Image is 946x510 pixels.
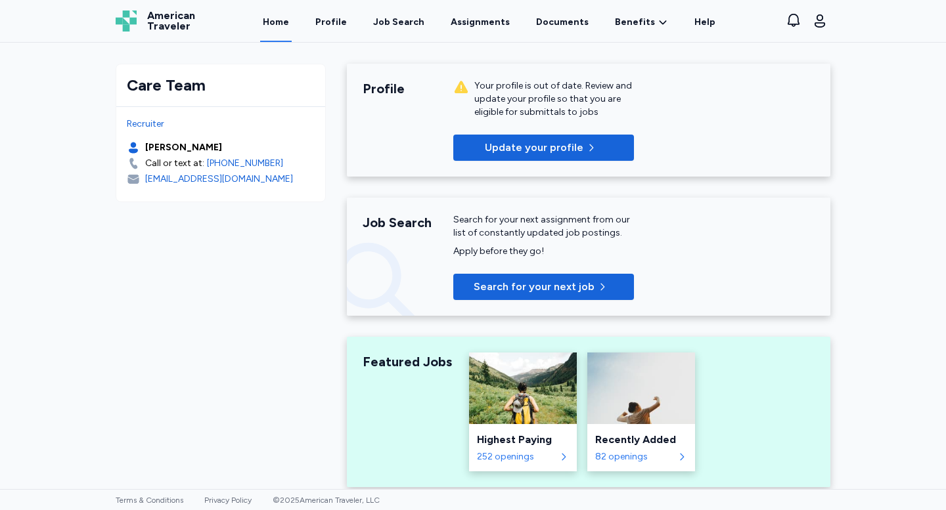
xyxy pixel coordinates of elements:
[587,352,695,424] img: Recently Added
[145,141,222,154] div: [PERSON_NAME]
[469,352,577,424] img: Highest Paying
[373,16,424,29] div: Job Search
[453,135,634,161] button: Update your profile
[474,279,595,295] span: Search for your next job
[207,157,283,170] a: [PHONE_NUMBER]
[615,16,655,29] span: Benefits
[474,79,634,119] div: Your profile is out of date. Review and update your profile so that you are eligible for submitta...
[204,496,252,505] a: Privacy Policy
[363,352,453,371] div: Featured Jobs
[595,432,687,448] div: Recently Added
[453,213,634,240] div: Search for your next assignment from our list of constantly updated job postings.
[116,11,137,32] img: Logo
[145,157,204,170] div: Call or text at:
[273,496,380,505] span: © 2025 American Traveler, LLC
[477,432,569,448] div: Highest Paying
[127,117,315,131] div: Recruiter
[453,245,634,258] div: Apply before they go!
[363,213,453,232] div: Job Search
[116,496,183,505] a: Terms & Conditions
[145,173,293,186] div: [EMAIL_ADDRESS][DOMAIN_NAME]
[147,11,195,32] span: American Traveler
[587,352,695,471] a: Recently AddedRecently Added82 openings
[363,79,453,98] div: Profile
[485,140,583,156] p: Update your profile
[260,1,292,42] a: Home
[615,16,668,29] a: Benefits
[469,352,577,471] a: Highest PayingHighest Paying252 openings
[127,75,315,96] div: Care Team
[453,274,634,300] button: Search for your next job
[477,450,556,463] div: 252 openings
[595,450,674,463] div: 82 openings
